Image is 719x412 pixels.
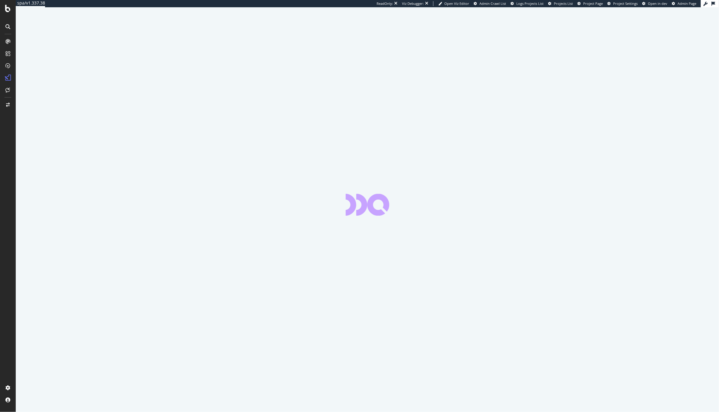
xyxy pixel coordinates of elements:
span: Logs Projects List [516,1,544,6]
a: Project Settings [607,1,638,6]
a: Projects List [548,1,573,6]
a: Logs Projects List [511,1,544,6]
span: Projects List [554,1,573,6]
span: Admin Crawl List [479,1,506,6]
a: Open in dev [642,1,667,6]
span: Open Viz Editor [444,1,469,6]
span: Admin Page [678,1,696,6]
a: Project Page [577,1,603,6]
span: Project Settings [613,1,638,6]
div: ReadOnly: [377,1,393,6]
div: animation [346,194,389,216]
a: Admin Page [672,1,696,6]
a: Open Viz Editor [438,1,469,6]
a: Admin Crawl List [474,1,506,6]
span: Project Page [583,1,603,6]
div: Viz Debugger: [402,1,424,6]
span: Open in dev [648,1,667,6]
